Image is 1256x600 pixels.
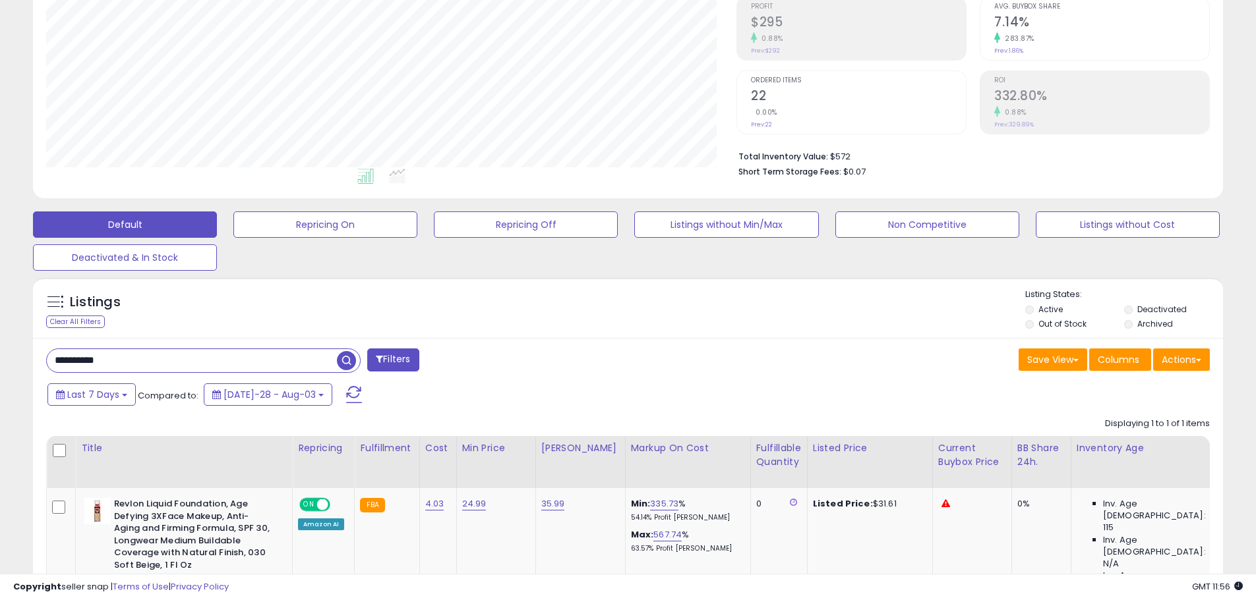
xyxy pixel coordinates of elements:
span: Ordered Items [751,77,966,84]
button: Last 7 Days [47,383,136,406]
span: OFF [328,499,349,510]
h5: Listings [70,293,121,312]
div: % [631,498,740,522]
span: N/A [1103,558,1119,570]
div: [PERSON_NAME] [541,441,620,455]
div: Cost [425,441,451,455]
span: 115 [1103,522,1114,533]
a: 335.73 [650,497,678,510]
button: Repricing On [233,211,417,238]
a: Privacy Policy [171,580,229,593]
span: Compared to: [138,389,198,402]
div: Displaying 1 to 1 of 1 items [1105,418,1210,430]
button: Non Competitive [835,211,1019,238]
p: Listing States: [1025,288,1223,301]
div: Min Price [462,441,530,455]
small: 0.00% [751,107,777,117]
h2: 332.80% [994,88,1209,106]
label: Archived [1137,318,1173,329]
button: Listings without Min/Max [634,211,818,238]
a: 35.99 [541,497,565,510]
b: Min: [631,497,651,510]
small: Prev: 329.89% [994,121,1034,128]
button: Default [33,211,217,238]
span: ON [301,499,317,510]
a: 567.74 [653,528,682,541]
span: $0.07 [843,165,866,178]
button: Save View [1019,348,1087,371]
div: Fulfillable Quantity [756,441,802,469]
h2: 7.14% [994,14,1209,32]
div: Repricing [298,441,349,455]
span: 2025-08-11 11:56 GMT [1192,580,1243,593]
div: 0 [756,498,797,510]
span: [DATE]-28 - Aug-03 [224,388,316,401]
div: Amazon AI [298,518,344,530]
li: $572 [738,148,1200,163]
div: Clear All Filters [46,315,105,328]
b: Listed Price: [813,497,873,510]
button: Deactivated & In Stock [33,244,217,271]
span: Inv. Age [DEMOGRAPHIC_DATA]: [1103,534,1224,558]
span: ROI [994,77,1209,84]
p: 63.57% Profit [PERSON_NAME] [631,544,740,553]
small: Prev: 1.86% [994,47,1023,55]
div: BB Share 24h. [1017,441,1065,469]
span: Avg. Buybox Share [994,3,1209,11]
small: 283.87% [1000,34,1034,43]
div: Title [81,441,287,455]
img: 31TSBxjgGVL._SL40_.jpg [84,498,111,524]
a: Terms of Use [113,580,169,593]
span: Inv. Age [DEMOGRAPHIC_DATA]: [1103,498,1224,522]
span: Inv. Age [DEMOGRAPHIC_DATA]: [1103,570,1224,593]
label: Active [1038,304,1063,315]
div: Fulfillment [360,441,413,455]
label: Deactivated [1137,304,1187,315]
b: Short Term Storage Fees: [738,166,841,177]
div: % [631,529,740,553]
b: Revlon Liquid Foundation, Age Defying 3XFace Makeup, Anti-Aging and Firming Formula, SPF 30, Long... [114,498,274,574]
small: Prev: $292 [751,47,780,55]
span: Last 7 Days [67,388,119,401]
small: Prev: 22 [751,121,772,128]
button: [DATE]-28 - Aug-03 [204,383,332,406]
a: 4.03 [425,497,444,510]
div: Inventory Age [1077,441,1228,455]
button: Actions [1153,348,1210,371]
strong: Copyright [13,580,61,593]
h2: 22 [751,88,966,106]
div: Markup on Cost [631,441,745,455]
button: Listings without Cost [1036,211,1220,238]
p: 54.14% Profit [PERSON_NAME] [631,513,740,522]
span: Profit [751,3,966,11]
a: 24.99 [462,497,487,510]
div: Current Buybox Price [938,441,1006,469]
span: Columns [1098,353,1139,366]
b: Total Inventory Value: [738,151,828,162]
div: 0% [1017,498,1061,510]
label: Out of Stock [1038,318,1087,329]
th: The percentage added to the cost of goods (COGS) that forms the calculator for Min & Max prices. [625,436,750,488]
div: $31.61 [813,498,922,510]
button: Filters [367,348,419,371]
div: Listed Price [813,441,927,455]
button: Repricing Off [434,211,618,238]
small: 0.88% [1000,107,1027,117]
small: FBA [360,498,384,512]
small: 0.88% [757,34,783,43]
div: seller snap | | [13,581,229,593]
h2: $295 [751,14,966,32]
button: Columns [1089,348,1151,371]
b: Max: [631,528,654,541]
